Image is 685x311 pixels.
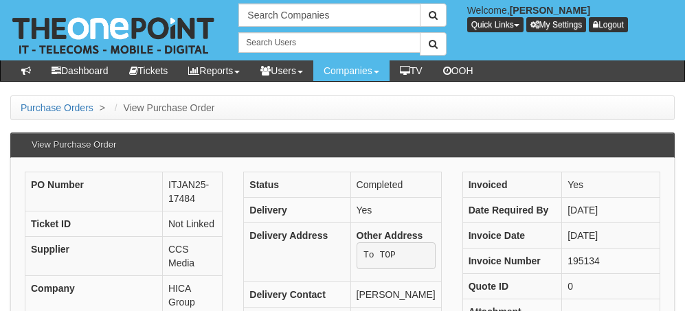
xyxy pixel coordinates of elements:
[462,197,562,222] th: Date Required By
[25,133,123,157] h3: View Purchase Order
[238,32,420,53] input: Search Users
[390,60,433,81] a: TV
[244,222,350,282] th: Delivery Address
[467,17,524,32] button: Quick Links
[562,197,660,222] td: [DATE]
[41,60,119,81] a: Dashboard
[462,172,562,197] th: Invoiced
[25,236,163,275] th: Supplier
[589,17,628,32] a: Logout
[350,282,441,308] td: [PERSON_NAME]
[244,172,350,197] th: Status
[357,230,423,241] b: Other Address
[350,172,441,197] td: Completed
[178,60,250,81] a: Reports
[163,236,223,275] td: CCS Media
[562,248,660,273] td: 195134
[163,172,223,211] td: ITJAN25-17484
[250,60,313,81] a: Users
[96,102,109,113] span: >
[25,172,163,211] th: PO Number
[244,197,350,222] th: Delivery
[25,211,163,236] th: Ticket ID
[526,17,587,32] a: My Settings
[357,242,436,270] pre: To TOP
[313,60,390,81] a: Companies
[244,282,350,308] th: Delivery Contact
[562,222,660,248] td: [DATE]
[462,273,562,299] th: Quote ID
[462,222,562,248] th: Invoice Date
[433,60,484,81] a: OOH
[21,102,93,113] a: Purchase Orders
[163,211,223,236] td: Not Linked
[119,60,179,81] a: Tickets
[111,101,215,115] li: View Purchase Order
[350,197,441,222] td: Yes
[562,273,660,299] td: 0
[457,3,685,32] div: Welcome,
[238,3,420,27] input: Search Companies
[562,172,660,197] td: Yes
[462,248,562,273] th: Invoice Number
[510,5,590,16] b: [PERSON_NAME]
